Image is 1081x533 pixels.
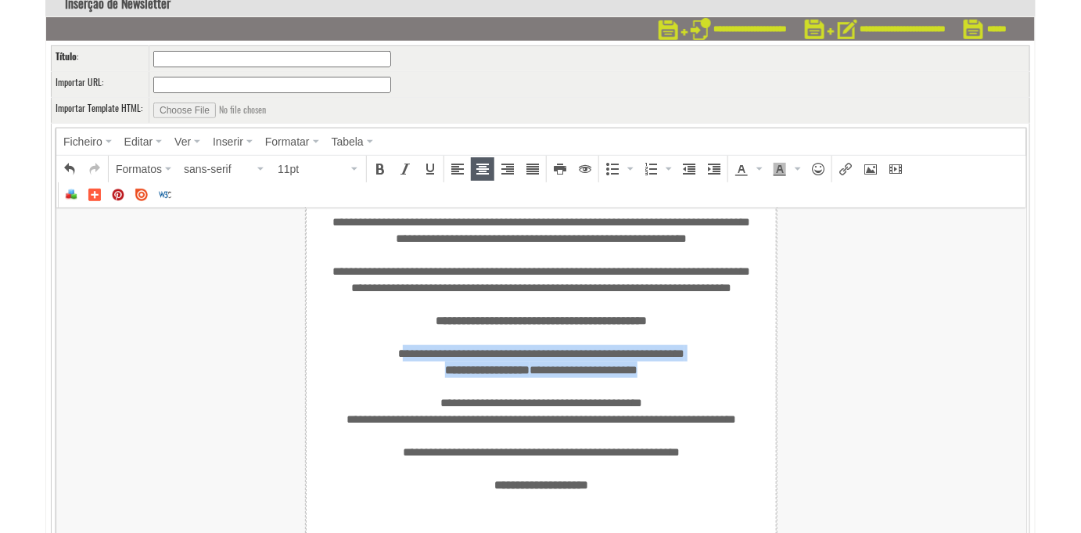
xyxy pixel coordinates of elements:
div: Decrease indent [677,157,701,181]
span: sans-serif [184,161,254,177]
div: Insert/edit link [834,157,857,181]
td: : [52,46,149,72]
div: Align center [471,157,494,181]
div: Insert Pinterest [107,184,129,206]
td: : [52,98,149,124]
span: Inserir [213,135,243,148]
span: Tabela [332,135,364,148]
span: 11pt [278,161,348,177]
div: Italic [393,157,417,181]
span: Formatar [265,135,310,148]
div: Font Family [178,157,271,181]
div: Background color [768,157,805,181]
label: Importar URL [56,76,102,89]
label: Importar Template HTML [56,102,141,115]
div: Preview [573,157,597,181]
span: Ver [174,135,191,148]
div: Insert Component [60,184,82,206]
label: Título [56,50,77,63]
div: Redo [83,157,106,181]
div: Align right [496,157,519,181]
div: Insert Addthis [84,184,106,206]
div: Insert/edit image [859,157,882,181]
div: Insert/edit media [884,157,907,181]
div: Bold [368,157,392,181]
div: Print [548,157,572,181]
td: : [52,72,149,98]
div: Numbered list [639,157,676,181]
div: Align left [446,157,469,181]
div: Emoticons [806,157,830,181]
div: Insert Issuu [131,184,153,206]
div: Undo [58,157,81,181]
div: Text color [730,157,767,181]
span: Ficheiro [63,135,102,148]
div: W3C Validator [154,184,176,206]
div: Justify [521,157,544,181]
span: Formatos [116,163,162,175]
div: Font Sizes [272,157,365,181]
div: Increase indent [702,157,726,181]
div: Bullet list [601,157,637,181]
div: Underline [418,157,442,181]
span: Editar [124,135,153,148]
